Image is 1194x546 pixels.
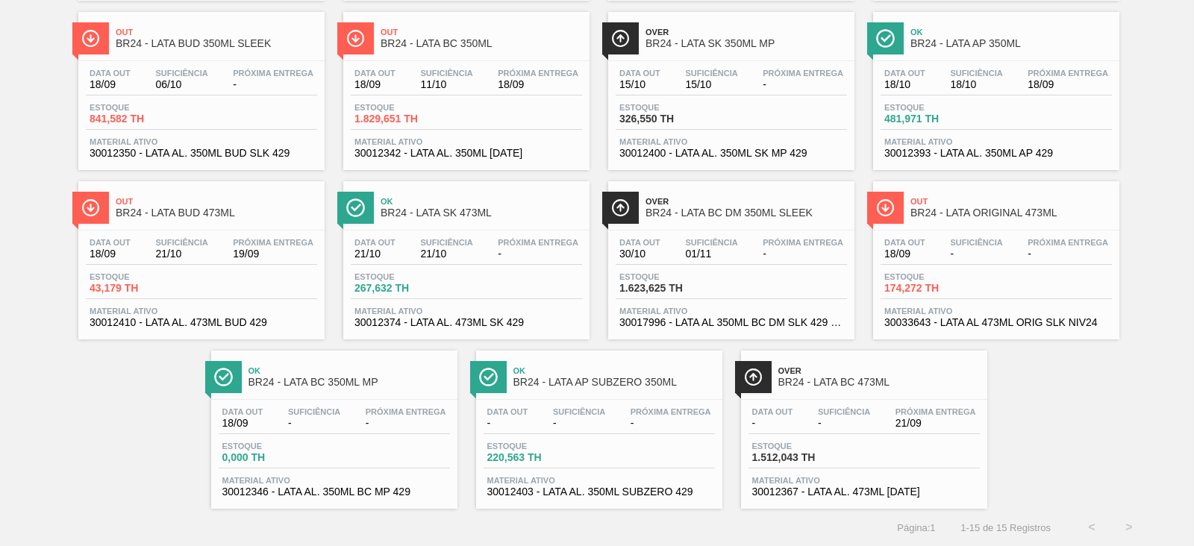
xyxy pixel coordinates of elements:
span: - [818,418,870,429]
span: Próxima Entrega [233,69,313,78]
span: 30012410 - LATA AL. 473ML BUD 429 [90,317,313,328]
span: 30012342 - LATA AL. 350ML BC 429 [354,148,578,159]
span: Over [646,197,847,206]
span: 1.623,625 TH [619,283,724,294]
a: ÍconeOutBR24 - LATA BUD 350ML SLEEKData out18/09Suficiência06/10Próxima Entrega-Estoque841,582 TH... [67,1,332,170]
span: Próxima Entrega [1028,238,1108,247]
span: - [366,418,446,429]
span: Data out [884,69,925,78]
span: Material ativo [487,476,711,485]
span: Suficiência [155,69,207,78]
span: 30012400 - LATA AL. 350ML SK MP 429 [619,148,843,159]
span: 30012367 - LATA AL. 473ML BC 429 [752,486,976,498]
span: 1 - 15 de 15 Registros [958,522,1051,533]
span: Material ativo [884,307,1108,316]
span: 18/09 [90,79,131,90]
span: Estoque [222,442,327,451]
span: Suficiência [420,69,472,78]
span: 30033643 - LATA AL 473ML ORIG SLK NIV24 [884,317,1108,328]
span: BR24 - LATA SK 350ML MP [646,38,847,49]
span: - [763,79,843,90]
img: Ícone [81,29,100,48]
span: 1.829,651 TH [354,113,459,125]
span: Estoque [752,442,857,451]
span: 30/10 [619,248,660,260]
span: Material ativo [222,476,446,485]
a: ÍconeOkBR24 - LATA AP 350MLData out18/10Suficiência18/10Próxima Entrega18/09Estoque481,971 THMate... [862,1,1127,170]
span: 30017996 - LATA AL 350ML BC DM SLK 429 BRILHO [619,317,843,328]
span: 841,582 TH [90,113,194,125]
a: ÍconeOutBR24 - LATA ORIGINAL 473MLData out18/09Suficiência-Próxima Entrega-Estoque174,272 THMater... [862,170,1127,339]
span: - [950,248,1002,260]
a: ÍconeOkBR24 - LATA SK 473MLData out21/10Suficiência21/10Próxima Entrega-Estoque267,632 THMaterial... [332,170,597,339]
img: Ícone [876,198,895,217]
span: Estoque [619,272,724,281]
span: Material ativo [90,307,313,316]
span: - [631,418,711,429]
span: - [288,418,340,429]
img: Ícone [214,368,233,386]
a: ÍconeOverBR24 - LATA BC 473MLData out-Suficiência-Próxima Entrega21/09Estoque1.512,043 THMaterial... [730,339,995,509]
span: Suficiência [950,69,1002,78]
span: 18/10 [884,79,925,90]
span: Material ativo [354,137,578,146]
span: Estoque [354,103,459,112]
span: Over [646,28,847,37]
span: BR24 - LATA BC DM 350ML SLEEK [646,207,847,219]
span: Suficiência [950,238,1002,247]
span: Estoque [884,272,989,281]
span: Ok [910,28,1112,37]
a: ÍconeOverBR24 - LATA BC DM 350ML SLEEKData out30/10Suficiência01/11Próxima Entrega-Estoque1.623,6... [597,170,862,339]
span: Out [910,197,1112,206]
span: 0,000 TH [222,452,327,463]
span: 267,632 TH [354,283,459,294]
span: Data out [619,238,660,247]
span: Data out [90,238,131,247]
span: Data out [90,69,131,78]
span: 30012346 - LATA AL. 350ML BC MP 429 [222,486,446,498]
span: Data out [884,238,925,247]
span: Suficiência [155,238,207,247]
span: Material ativo [90,137,313,146]
span: Próxima Entrega [366,407,446,416]
span: BR24 - LATA BC 350ML MP [249,377,450,388]
span: 15/10 [685,79,737,90]
span: 30012403 - LATA AL. 350ML SUBZERO 429 [487,486,711,498]
span: 220,563 TH [487,452,592,463]
img: Ícone [346,29,365,48]
span: Material ativo [619,137,843,146]
span: Próxima Entrega [498,238,578,247]
span: Estoque [884,103,989,112]
span: Data out [222,407,263,416]
span: BR24 - LATA ORIGINAL 473ML [910,207,1112,219]
span: - [233,79,313,90]
span: Próxima Entrega [631,407,711,416]
span: BR24 - LATA BUD 350ML SLEEK [116,38,317,49]
img: Ícone [744,368,763,386]
span: Data out [619,69,660,78]
span: Ok [513,366,715,375]
a: ÍconeOverBR24 - LATA SK 350ML MPData out15/10Suficiência15/10Próxima Entrega-Estoque326,550 THMat... [597,1,862,170]
span: BR24 - LATA BC 473ML [778,377,980,388]
img: Ícone [479,368,498,386]
a: ÍconeOkBR24 - LATA BC 350ML MPData out18/09Suficiência-Próxima Entrega-Estoque0,000 THMaterial at... [200,339,465,509]
span: BR24 - LATA BUD 473ML [116,207,317,219]
span: 18/09 [354,79,396,90]
span: 18/09 [90,248,131,260]
span: 30012350 - LATA AL. 350ML BUD SLK 429 [90,148,313,159]
span: - [763,248,843,260]
span: Data out [354,69,396,78]
span: Página : 1 [897,522,935,533]
span: 30012393 - LATA AL. 350ML AP 429 [884,148,1108,159]
span: Próxima Entrega [233,238,313,247]
span: Próxima Entrega [895,407,976,416]
button: < [1073,509,1110,546]
span: Suficiência [685,69,737,78]
img: Ícone [611,29,630,48]
span: 1.512,043 TH [752,452,857,463]
span: - [487,418,528,429]
span: - [1028,248,1108,260]
span: - [553,418,605,429]
span: 06/10 [155,79,207,90]
span: BR24 - LATA SK 473ML [381,207,582,219]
